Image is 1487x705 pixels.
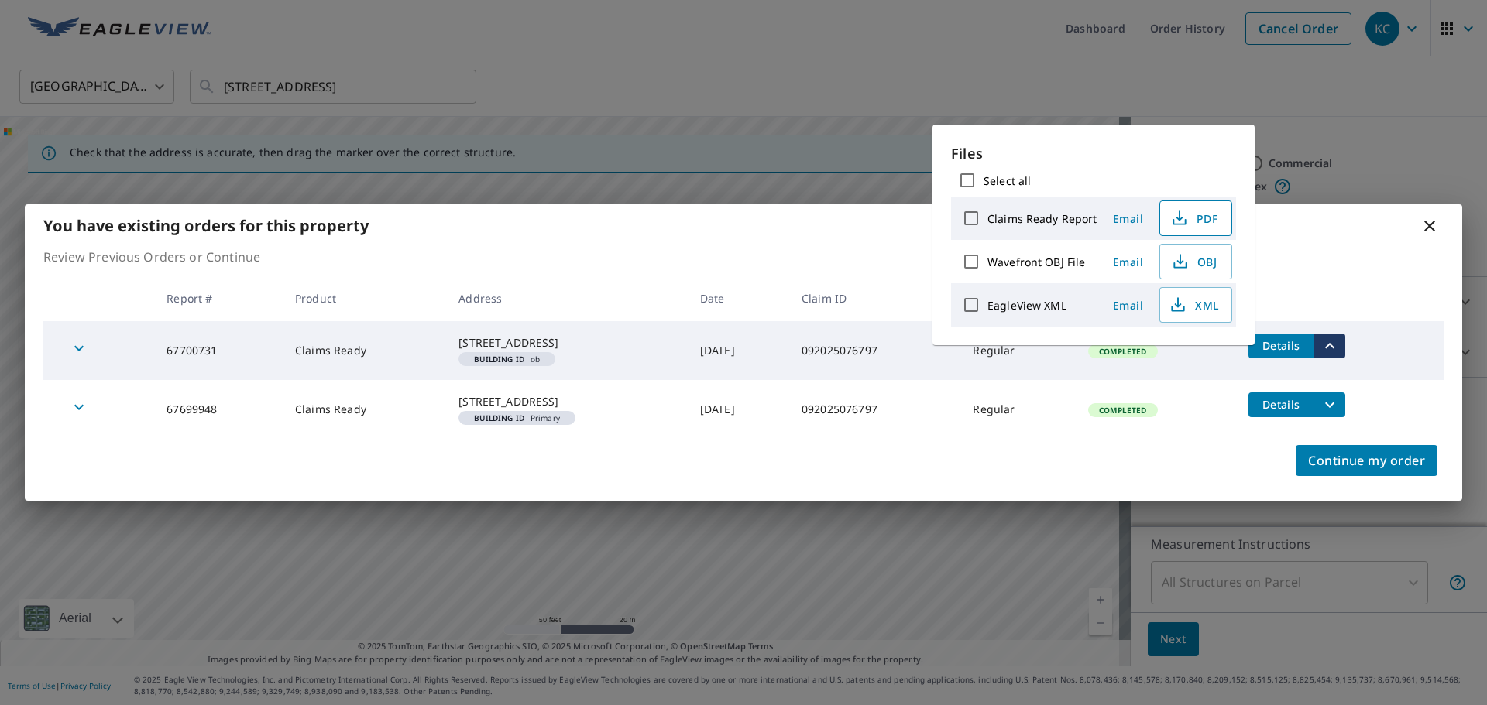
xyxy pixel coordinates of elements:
button: PDF [1159,200,1232,236]
span: Email [1110,255,1147,269]
button: detailsBtn-67699948 [1248,392,1314,417]
span: Completed [1090,405,1156,416]
td: 092025076797 [789,380,960,439]
td: 67700731 [154,321,283,380]
button: filesDropdownBtn-67700731 [1314,334,1345,358]
td: [DATE] [688,321,789,380]
th: Date [688,275,789,321]
label: Claims Ready Report [987,211,1097,226]
td: Claims Ready [283,380,446,439]
td: Claims Ready [283,321,446,380]
th: Product [283,275,446,321]
span: Email [1110,211,1147,226]
span: ob [465,355,549,363]
td: Regular [960,380,1076,439]
span: Completed [1090,346,1156,357]
td: [DATE] [688,380,789,439]
label: Select all [984,173,1031,188]
td: Regular [960,321,1076,380]
button: Email [1104,207,1153,231]
button: Email [1104,250,1153,274]
em: Building ID [474,355,524,363]
td: 67699948 [154,380,283,439]
th: Report # [154,275,283,321]
span: OBJ [1169,252,1219,271]
span: Details [1258,338,1304,353]
span: Details [1258,397,1304,412]
div: [STREET_ADDRESS] [458,335,675,351]
span: XML [1169,296,1219,314]
button: filesDropdownBtn-67699948 [1314,392,1345,417]
span: Email [1110,298,1147,313]
button: OBJ [1159,244,1232,279]
label: EagleView XML [987,298,1066,313]
button: XML [1159,287,1232,323]
p: Review Previous Orders or Continue [43,248,1444,266]
button: Email [1104,293,1153,317]
th: Address [446,275,688,321]
td: 092025076797 [789,321,960,380]
button: detailsBtn-67700731 [1248,334,1314,358]
span: Primary [465,414,569,422]
p: Files [951,143,1236,164]
span: PDF [1169,209,1219,228]
b: You have existing orders for this property [43,215,369,236]
th: Claim ID [789,275,960,321]
button: Continue my order [1296,445,1437,476]
em: Building ID [474,414,524,422]
div: [STREET_ADDRESS] [458,394,675,409]
label: Wavefront OBJ File [987,255,1085,269]
span: Continue my order [1308,450,1425,471]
